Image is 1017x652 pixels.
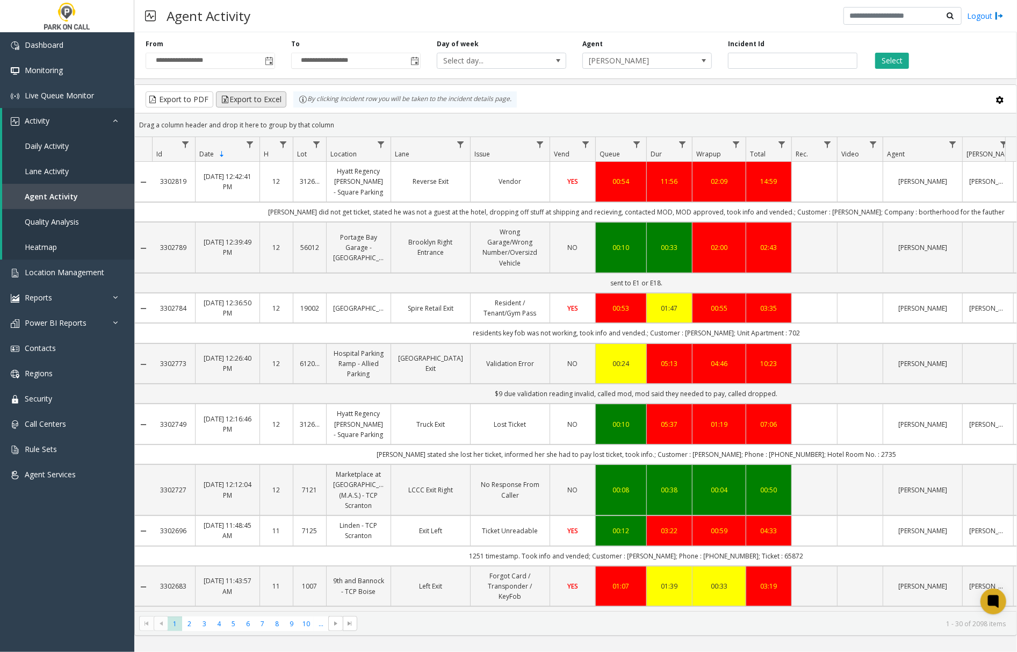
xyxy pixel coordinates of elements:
a: Collapse Details [135,583,152,591]
a: 01:07 [602,581,640,591]
a: 00:33 [699,581,739,591]
a: Daily Activity [2,133,134,159]
span: Page 1 [168,617,182,631]
a: 05:37 [653,419,686,429]
a: Lane Activity [2,159,134,184]
span: Toggle popup [408,53,420,68]
a: [DATE] 12:26:40 PM [202,353,253,374]
a: Forgot Card / Transponder / KeyFob [477,571,543,602]
div: 10:23 [753,359,785,369]
a: Brooklyn Right Entrance [398,237,464,257]
a: 12 [266,303,286,313]
a: [DATE] 12:12:04 PM [202,479,253,500]
img: 'icon' [11,269,19,277]
img: 'icon' [11,117,19,126]
img: infoIcon.svg [299,95,307,104]
a: [PERSON_NAME] [969,419,1007,429]
a: Collapse Details [135,178,152,187]
span: Agent Activity [25,191,78,202]
span: Go to the last page [343,616,357,631]
a: 11:56 [653,176,686,187]
a: 02:09 [699,176,739,187]
a: Reverse Exit [398,176,464,187]
a: Wrapup Filter Menu [729,137,744,152]
img: 'icon' [11,420,19,429]
span: Location Management [25,267,104,277]
a: [GEOGRAPHIC_DATA] Exit [398,353,464,374]
a: Collapse Details [135,527,152,535]
a: Location Filter Menu [374,137,388,152]
a: Left Exit [398,581,464,591]
kendo-pager-info: 1 - 30 of 2098 items [364,619,1006,628]
span: YES [567,304,578,313]
img: 'icon' [11,92,19,101]
a: Lane Filter Menu [453,137,468,152]
span: Monitoring [25,65,63,75]
a: Collapse Details [135,304,152,313]
a: 00:12 [602,526,640,536]
a: 3302749 [158,419,189,429]
a: [PERSON_NAME] [969,526,1007,536]
a: 9th and Bannock - TCP Boise [333,576,384,596]
a: No Response From Caller [477,479,543,500]
img: 'icon' [11,41,19,50]
span: Page 7 [255,617,270,631]
span: Heatmap [25,242,57,252]
a: [PERSON_NAME] [969,581,1007,591]
a: 12 [266,242,286,253]
a: 01:39 [653,581,686,591]
a: 03:22 [653,526,686,536]
span: Video [841,149,859,159]
a: [PERSON_NAME] [890,485,956,495]
span: NO [568,420,578,429]
span: Live Queue Monitor [25,90,94,101]
div: 00:10 [602,419,640,429]
span: H [264,149,269,159]
span: Agent [887,149,905,159]
a: Wrong Garage/Wrong Number/Oversizd Vehicle [477,227,543,268]
span: Activity [25,116,49,126]
span: [PERSON_NAME] [583,53,686,68]
img: 'icon' [11,370,19,378]
a: 312606 [300,419,320,429]
a: Resident / Tenant/Gym Pass [477,298,543,318]
a: 1007 [300,581,320,591]
span: YES [567,177,578,186]
div: 00:38 [653,485,686,495]
a: 12 [266,419,286,429]
img: pageIcon [145,3,156,29]
span: Lot [297,149,307,159]
span: Vend [554,149,569,159]
a: 12 [266,176,286,187]
div: 00:33 [653,242,686,253]
div: 00:55 [699,303,739,313]
span: Page 6 [241,617,255,631]
img: 'icon' [11,471,19,479]
div: Data table [135,137,1016,611]
a: Quality Analysis [2,209,134,234]
a: 7125 [300,526,320,536]
span: Regions [25,368,53,378]
a: Vend Filter Menu [579,137,593,152]
a: 11 [266,526,286,536]
span: Page 4 [212,617,226,631]
a: YES [557,581,589,591]
div: 00:53 [602,303,640,313]
span: Rec. [796,149,808,159]
div: 00:59 [699,526,739,536]
a: 612002 [300,359,320,369]
span: Power BI Reports [25,318,86,328]
a: 01:19 [699,419,739,429]
span: Dur [651,149,662,159]
a: [PERSON_NAME] [890,359,956,369]
a: 03:19 [753,581,785,591]
a: Logout [967,10,1004,22]
div: By clicking Incident row you will be taken to the incident details page. [293,91,517,108]
a: Activity [2,108,134,133]
div: 03:35 [753,303,785,313]
a: Issue Filter Menu [533,137,547,152]
a: Ticket Unreadable [477,526,543,536]
a: Vendor [477,176,543,187]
